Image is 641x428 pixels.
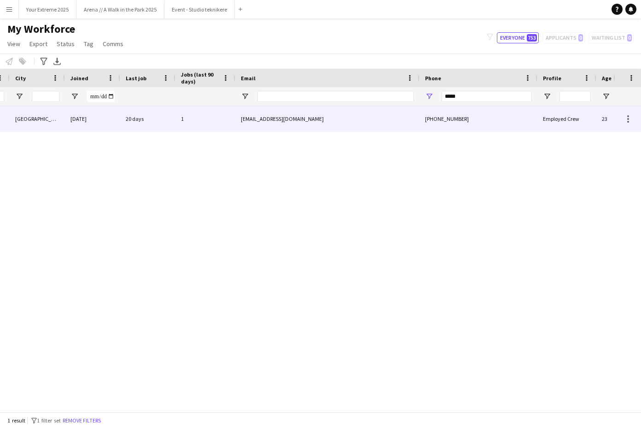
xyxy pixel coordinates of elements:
[87,91,115,102] input: Joined Filter Input
[241,92,249,101] button: Open Filter Menu
[26,38,51,50] a: Export
[32,91,59,102] input: City Filter Input
[543,92,551,101] button: Open Filter Menu
[29,40,47,48] span: Export
[181,71,219,85] span: Jobs (last 90 days)
[175,106,235,131] div: 1
[257,91,414,102] input: Email Filter Input
[543,75,561,82] span: Profile
[7,40,20,48] span: View
[103,40,123,48] span: Comms
[602,75,612,82] span: Age
[7,22,75,36] span: My Workforce
[602,92,610,101] button: Open Filter Menu
[442,91,532,102] input: Phone Filter Input
[80,38,97,50] a: Tag
[19,0,76,18] button: Your Extreme 2025
[596,106,635,131] div: 23
[15,92,23,101] button: Open Filter Menu
[559,91,591,102] input: Profile Filter Input
[65,106,120,131] div: [DATE]
[527,34,537,42] span: 753
[52,56,63,67] app-action-btn: Export XLSX
[497,32,539,43] button: Everyone753
[57,40,75,48] span: Status
[76,0,164,18] button: Arena // A Walk in the Park 2025
[425,75,441,82] span: Phone
[10,106,65,131] div: [GEOGRAPHIC_DATA]
[38,56,49,67] app-action-btn: Advanced filters
[425,92,433,101] button: Open Filter Menu
[235,106,420,131] div: [EMAIL_ADDRESS][DOMAIN_NAME]
[70,92,79,101] button: Open Filter Menu
[61,416,103,426] button: Remove filters
[37,417,61,424] span: 1 filter set
[126,75,146,82] span: Last job
[120,106,175,131] div: 20 days
[241,75,256,82] span: Email
[84,40,93,48] span: Tag
[70,75,88,82] span: Joined
[99,38,127,50] a: Comms
[4,38,24,50] a: View
[53,38,78,50] a: Status
[420,106,537,131] div: [PHONE_NUMBER]
[164,0,235,18] button: Event - Studio teknikere
[537,106,596,131] div: Employed Crew
[15,75,26,82] span: City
